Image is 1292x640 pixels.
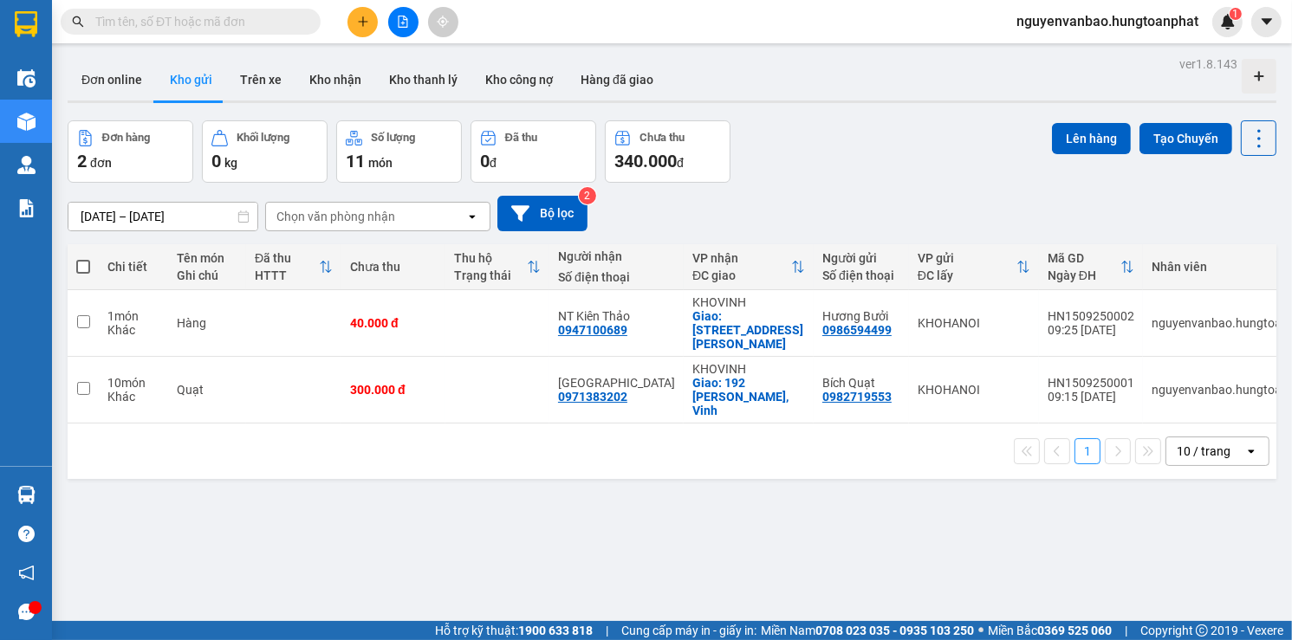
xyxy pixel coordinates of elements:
span: Cung cấp máy in - giấy in: [621,621,756,640]
div: ĐC giao [692,268,791,282]
span: 0 [211,151,221,171]
div: 09:25 [DATE] [1048,323,1134,337]
div: KHOVINH [692,295,805,309]
button: aim [428,7,458,37]
button: Kho thanh lý [375,59,471,100]
div: 0971383202 [558,390,627,404]
div: 1 món [107,309,159,323]
div: Đã thu [255,251,319,265]
button: Kho công nợ [471,59,567,100]
div: 0986594499 [822,323,892,337]
div: Chi tiết [107,260,159,274]
div: 0947100689 [558,323,627,337]
th: Toggle SortBy [909,244,1039,290]
div: 09:15 [DATE] [1048,390,1134,404]
div: Đã thu [505,132,537,144]
div: Đơn hàng [102,132,150,144]
th: Toggle SortBy [445,244,549,290]
div: ver 1.8.143 [1179,55,1237,74]
button: Chưa thu340.000đ [605,120,730,183]
div: Ghi chú [177,268,237,282]
div: KHOVINH [692,362,805,376]
span: Miền Nam [761,621,974,640]
div: 10 món [107,376,159,390]
span: món [368,156,393,170]
div: Giang Anh [558,376,675,390]
div: Số điện thoại [558,270,675,284]
div: Trạng thái [454,268,527,282]
span: | [606,621,608,640]
div: HN1509250001 [1048,376,1134,390]
div: KHOHANOI [918,383,1030,397]
img: warehouse-icon [17,156,36,174]
div: VP gửi [918,251,1016,265]
th: Toggle SortBy [684,244,814,290]
span: kg [224,156,237,170]
span: ⚪️ [978,627,984,634]
div: Quạt [177,383,237,397]
div: Bích Quạt [822,376,900,390]
span: nguyenvanbao.hungtoanphat [1003,10,1212,32]
div: Tạo kho hàng mới [1242,59,1276,94]
input: Tìm tên, số ĐT hoặc mã đơn [95,12,300,31]
div: Chưa thu [640,132,685,144]
svg: open [1244,444,1258,458]
div: Tên món [177,251,237,265]
span: message [18,604,35,620]
img: warehouse-icon [17,69,36,87]
div: Khác [107,390,159,404]
sup: 1 [1230,8,1242,20]
span: file-add [397,16,409,28]
span: notification [18,565,35,581]
span: plus [357,16,369,28]
strong: 0369 525 060 [1037,624,1112,637]
div: 0982719553 [822,390,892,404]
button: plus [347,7,378,37]
span: 1 [1232,8,1238,20]
div: ĐC lấy [918,268,1016,282]
span: aim [437,16,449,28]
span: caret-down [1259,14,1275,29]
span: question-circle [18,526,35,542]
th: Toggle SortBy [1039,244,1143,290]
button: Đơn hàng2đơn [68,120,193,183]
button: 1 [1075,438,1100,464]
div: Ngày ĐH [1048,268,1120,282]
div: Người gửi [822,251,900,265]
button: Bộ lọc [497,196,588,231]
img: icon-new-feature [1220,14,1236,29]
div: Số điện thoại [822,268,900,282]
div: Khối lượng [237,132,289,144]
span: copyright [1196,624,1208,637]
span: đ [677,156,684,170]
th: Toggle SortBy [246,244,341,290]
button: Đơn online [68,59,156,100]
span: đơn [90,156,112,170]
svg: open [465,210,479,223]
span: | [1125,621,1127,640]
span: Miền Bắc [988,621,1112,640]
div: 300.000 đ [350,383,437,397]
img: warehouse-icon [17,486,36,504]
span: 0 [480,151,490,171]
button: Đã thu0đ [471,120,596,183]
sup: 2 [579,187,596,204]
div: HTTT [255,268,319,282]
span: 2 [77,151,87,171]
span: 340.000 [614,151,677,171]
img: warehouse-icon [17,113,36,131]
span: 11 [346,151,365,171]
div: NT Kiên Thảo [558,309,675,323]
div: KHOHANOI [918,316,1030,330]
div: Chưa thu [350,260,437,274]
button: Lên hàng [1052,123,1131,154]
button: Kho nhận [295,59,375,100]
div: Khác [107,323,159,337]
div: Hương Bưởi [822,309,900,323]
strong: 1900 633 818 [518,624,593,637]
strong: 0708 023 035 - 0935 103 250 [815,624,974,637]
div: Mã GD [1048,251,1120,265]
div: 10 / trang [1177,443,1230,460]
span: Hỗ trợ kỹ thuật: [435,621,593,640]
div: Hàng [177,316,237,330]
